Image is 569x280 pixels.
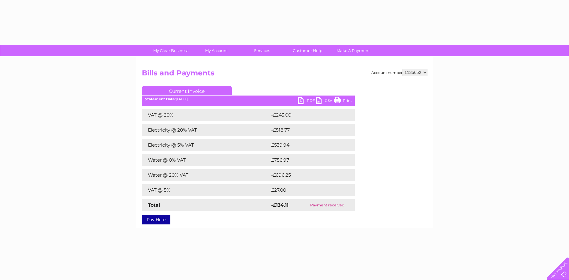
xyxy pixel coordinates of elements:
td: Electricity @ 20% VAT [142,124,270,136]
td: £756.97 [270,154,344,166]
td: Electricity @ 5% VAT [142,139,270,151]
b: Statement Date: [145,97,176,101]
a: Customer Help [283,45,332,56]
td: £539.94 [270,139,344,151]
a: Pay Here [142,215,170,224]
td: Water @ 20% VAT [142,169,270,181]
a: My Account [192,45,241,56]
strong: -£134.11 [271,202,289,208]
a: My Clear Business [146,45,196,56]
a: CSV [316,97,334,106]
a: Services [237,45,287,56]
a: Make A Payment [328,45,378,56]
strong: Total [148,202,160,208]
div: Account number [371,69,427,76]
td: -£696.25 [270,169,345,181]
td: -£518.77 [270,124,344,136]
div: [DATE] [142,97,355,101]
td: £27.00 [270,184,343,196]
a: Current Invoice [142,86,232,95]
td: -£243.00 [270,109,345,121]
td: VAT @ 20% [142,109,270,121]
a: Print [334,97,352,106]
td: VAT @ 5% [142,184,270,196]
a: PDF [298,97,316,106]
h2: Bills and Payments [142,69,427,80]
td: Payment received [300,199,355,211]
td: Water @ 0% VAT [142,154,270,166]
